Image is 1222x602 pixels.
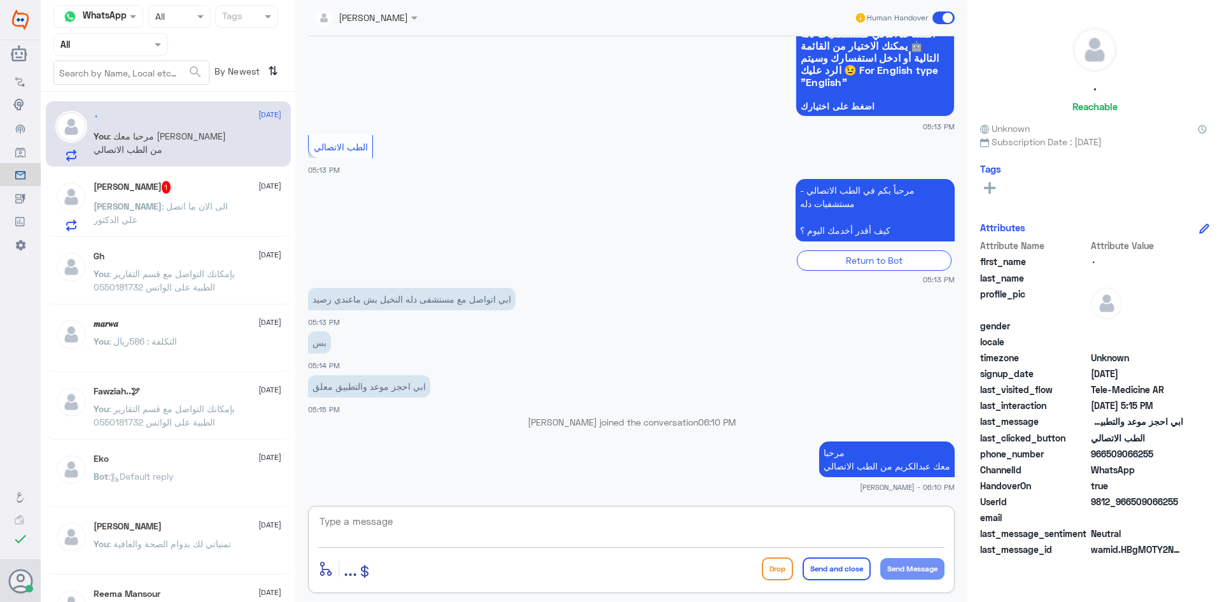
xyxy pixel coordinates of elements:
[1072,101,1118,112] h6: Reachable
[308,361,340,369] span: 05:14 PM
[209,61,263,86] span: By Newest
[258,180,281,192] span: [DATE]
[980,415,1088,428] span: last_message
[109,336,177,347] span: : التكلفة : 586ريال
[1091,287,1123,319] img: defaultAdmin.png
[1091,367,1183,380] span: 2024-08-31T11:18:03.507Z
[94,319,118,329] h5: 𝒎𝒂𝒓𝒘𝒂
[308,288,516,310] p: 5/10/2025, 5:13 PM
[797,250,952,270] div: Return to Bot
[762,557,793,580] button: Drop
[980,351,1088,364] span: timezone
[980,239,1088,252] span: Attribute Name
[162,181,171,194] span: 1
[1091,495,1183,508] span: 9812_966509066255
[801,101,950,111] span: اضغط على اختيارك
[268,61,278,82] i: ⇅
[1091,351,1183,364] span: Unknown
[980,511,1088,524] span: email
[1091,415,1183,428] span: ابي احجز موعد والتطبيق معلق
[1091,511,1183,524] span: null
[308,318,340,326] span: 05:13 PM
[94,131,109,141] span: You
[980,495,1088,508] span: UserId
[1091,431,1183,445] span: الطب الاتصالي
[8,569,32,593] button: Avatar
[980,383,1088,396] span: last_visited_flow
[94,403,235,427] span: : بإمكانك التواصل مع قسم التقارير الطبية على الواتس 0550181732
[980,335,1088,348] span: locale
[1091,447,1183,461] span: 966509066255
[94,181,171,194] h5: فاطمة
[55,521,87,553] img: defaultAdmin.png
[980,367,1088,380] span: signup_date
[803,557,871,580] button: Send and close
[1091,319,1183,333] span: null
[344,554,357,583] button: ...
[980,319,1088,333] span: gender
[923,121,955,132] span: 05:13 PM
[1091,463,1183,477] span: 2
[344,557,357,580] span: ...
[94,268,109,279] span: You
[94,538,109,549] span: You
[55,386,87,418] img: defaultAdmin.png
[819,441,955,477] p: 5/10/2025, 6:10 PM
[880,558,945,580] button: Send Message
[188,64,203,80] span: search
[55,251,87,283] img: defaultAdmin.png
[308,331,331,354] p: 5/10/2025, 5:14 PM
[94,454,109,464] h5: Eko
[980,135,1209,148] span: Subscription Date : [DATE]
[258,249,281,261] span: [DATE]
[698,417,736,427] span: 06:10 PM
[60,7,80,26] img: whatsapp.png
[980,479,1088,492] span: HandoverOn
[1091,335,1183,348] span: null
[13,531,28,547] i: check
[1091,543,1183,556] span: wamid.HBgMOTY2NTA5MDY2MjU1FQIAEhgUM0FCMUI3QjlENDc5N0YxOTQ4MEEA
[258,317,281,328] span: [DATE]
[94,131,226,155] span: : مرحبا معك [PERSON_NAME] من الطب الاتصالي
[258,109,281,120] span: [DATE]
[109,538,231,549] span: : تمنياتي لك بدوام الصحة والعافية
[94,201,162,211] span: [PERSON_NAME]
[1073,28,1116,71] img: defaultAdmin.png
[258,587,281,598] span: [DATE]
[188,62,203,83] button: search
[796,179,955,241] p: 5/10/2025, 5:13 PM
[108,471,174,482] span: : Default reply
[980,463,1088,477] span: ChannelId
[314,141,368,152] span: الطب الاتصالي
[308,405,340,413] span: 05:15 PM
[980,255,1088,268] span: first_name
[980,447,1088,461] span: phone_number
[258,452,281,463] span: [DATE]
[1091,255,1183,268] span: ٠
[980,287,1088,317] span: profile_pic
[980,543,1088,556] span: last_message_id
[980,399,1088,412] span: last_interaction
[1091,239,1183,252] span: Attribute Value
[94,403,109,414] span: You
[980,527,1088,540] span: last_message_sentiment
[308,166,340,174] span: 05:13 PM
[94,268,235,292] span: : بإمكانك التواصل مع قسم التقارير الطبية على الواتس 0550181732
[1091,527,1183,540] span: 0
[1091,399,1183,412] span: 2025-10-05T14:15:04.369Z
[867,12,928,24] span: Human Handover
[980,122,1030,135] span: Unknown
[94,386,140,397] h5: Fawziah..🕊
[94,471,108,482] span: Bot
[801,15,950,88] span: سعداء بتواجدك معنا اليوم 👋 أنا المساعد الذكي لمستشفيات دله 🤖 يمكنك الاختيار من القائمة التالية أو...
[220,9,242,25] div: Tags
[258,519,281,531] span: [DATE]
[94,336,109,347] span: You
[980,163,1001,175] h6: Tags
[55,319,87,350] img: defaultAdmin.png
[1091,479,1183,492] span: true
[94,111,99,122] h5: ٠
[55,111,87,143] img: defaultAdmin.png
[94,251,104,262] h5: Gh
[980,431,1088,445] span: last_clicked_button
